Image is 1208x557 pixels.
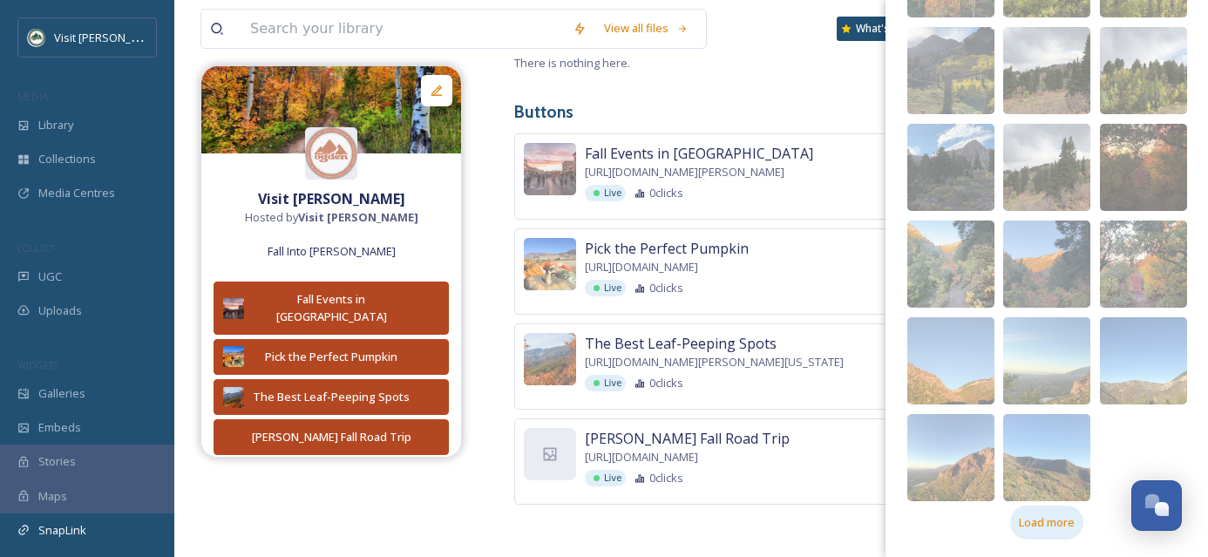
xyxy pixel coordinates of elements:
[17,90,48,103] span: MEDIA
[585,259,698,275] span: [URL][DOMAIN_NAME]
[585,238,749,259] span: Pick the Perfect Pumpkin
[907,317,994,404] img: 9b85458e-28b1-48c3-b8e6-c6dbc0bf7034.jpg
[1019,514,1075,531] span: Load more
[585,143,813,164] span: Fall Events in [GEOGRAPHIC_DATA]
[38,419,81,436] span: Embeds
[38,185,115,201] span: Media Centres
[585,164,784,180] span: [URL][DOMAIN_NAME][PERSON_NAME]
[253,389,410,405] div: The Best Leaf-Peeping Spots
[649,280,683,296] span: 0 clicks
[253,291,410,324] div: Fall Events in [GEOGRAPHIC_DATA]
[1003,221,1090,308] img: 1255bca5-beb5-4b08-8a57-cc4eb4fa3b2b.jpg
[214,339,449,375] button: Pick the Perfect Pumpkin
[837,17,924,41] a: What's New
[298,209,418,225] strong: Visit [PERSON_NAME]
[1003,414,1090,501] img: a034a111-26ed-44b6-9a6b-13fc4cd8bf7d.jpg
[907,124,994,211] img: c357b610-5872-4c99-977b-0c805aebf3b7.jpg
[524,333,576,385] img: 18436ca5-d71f-4851-bef9-0c9b98055fbe.jpg
[54,29,165,45] span: Visit [PERSON_NAME]
[524,143,576,195] img: afe90ad4-ddd0-4296-8aa0-aab8d2e82bee.jpg
[1100,221,1187,308] img: d22ecfad-b948-464c-8a70-e1ae67a818c4.jpg
[524,238,576,290] img: 59910558-70da-4ceb-9958-31597097d794.jpg
[907,414,994,501] img: 0217a57f-5ae7-4f6f-bf2e-74a90a5f93eb.jpg
[223,298,244,319] img: afe90ad4-ddd0-4296-8aa0-aab8d2e82bee.jpg
[585,470,626,486] div: Live
[241,10,564,48] input: Search your library
[28,29,45,46] img: Unknown.png
[305,127,357,180] img: VO%20Circle%20Logo%20Brick.png
[38,268,62,285] span: UGC
[38,488,67,505] span: Maps
[38,117,73,133] span: Library
[1131,480,1182,531] button: Open Chat
[17,241,55,255] span: COLLECT
[223,346,244,367] img: 59910558-70da-4ceb-9958-31597097d794.jpg
[214,379,449,415] button: The Best Leaf-Peeping Spots
[38,385,85,402] span: Galleries
[38,151,96,167] span: Collections
[201,66,461,153] img: 2fa305ba-ca0e-41a1-bbb4-7e304d4520fc.jpg
[585,449,698,465] span: [URL][DOMAIN_NAME]
[258,189,405,208] strong: Visit [PERSON_NAME]
[907,221,994,308] img: d0f1c728-936f-448e-a153-bdc29bb4d2af.jpg
[253,349,410,365] div: Pick the Perfect Pumpkin
[649,185,683,201] span: 0 clicks
[1003,27,1090,114] img: dc77845e-3524-402c-8e32-577f913a2c94.jpg
[649,470,683,486] span: 0 clicks
[585,280,626,296] div: Live
[1100,27,1187,114] img: cdf2b1b9-a6c4-4e2e-89a5-755d7c95d516.jpg
[514,99,1182,125] h3: Buttons
[38,453,76,470] span: Stories
[585,354,844,370] span: [URL][DOMAIN_NAME][PERSON_NAME][US_STATE]
[1003,124,1090,211] img: 5703cd82-abec-48f0-af70-7e0653dff02e.jpg
[223,387,244,408] img: 18436ca5-d71f-4851-bef9-0c9b98055fbe.jpg
[585,333,777,354] span: The Best Leaf-Peeping Spots
[585,375,626,391] div: Live
[1100,124,1187,211] img: 387d837a-1696-48da-aaf6-3e35cb5a2348.jpg
[38,522,86,539] span: SnapLink
[38,302,82,319] span: Uploads
[595,11,697,45] a: View all files
[223,429,439,445] div: [PERSON_NAME] Fall Road Trip
[1100,317,1187,404] img: bd4eea71-b5e3-400b-b7ef-42e2df4a9387.jpg
[214,419,449,455] button: [PERSON_NAME] Fall Road Trip
[1003,317,1090,404] img: 9b2b2ed6-f8ca-418b-8533-c5066fc7fe3f.jpg
[268,243,396,260] span: Fall Into [PERSON_NAME]
[907,27,994,114] img: 5c9ed25c-e9fa-478b-967d-b00c2bf3010f.jpg
[514,55,630,71] span: There is nothing here.
[649,375,683,391] span: 0 clicks
[245,209,418,226] span: Hosted by
[585,185,626,201] div: Live
[585,428,790,449] span: [PERSON_NAME] Fall Road Trip
[214,282,449,334] button: Fall Events in [GEOGRAPHIC_DATA]
[17,358,58,371] span: WIDGETS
